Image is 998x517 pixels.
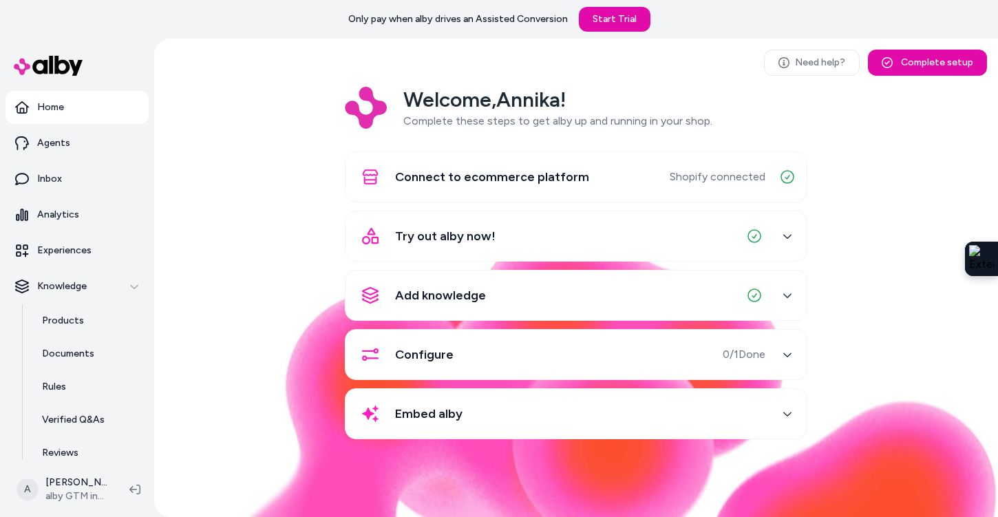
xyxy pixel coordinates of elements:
[45,489,107,503] span: alby GTM internal
[28,370,149,403] a: Rules
[37,101,64,114] p: Home
[354,397,798,430] button: Embed alby
[354,220,798,253] button: Try out alby now!
[154,224,998,517] img: alby Bubble
[17,478,39,500] span: A
[37,208,79,222] p: Analytics
[37,244,92,257] p: Experiences
[45,476,107,489] p: [PERSON_NAME]
[6,234,149,267] a: Experiences
[403,87,712,113] h2: Welcome, Annika !
[395,404,463,423] span: Embed alby
[37,279,87,293] p: Knowledge
[28,436,149,469] a: Reviews
[28,403,149,436] a: Verified Q&As
[28,304,149,337] a: Products
[42,380,66,394] p: Rules
[354,338,798,371] button: Configure0/1Done
[42,314,84,328] p: Products
[764,50,860,76] a: Need help?
[6,162,149,196] a: Inbox
[345,87,387,129] img: Logo
[6,91,149,124] a: Home
[395,167,589,187] span: Connect to ecommerce platform
[37,172,62,186] p: Inbox
[395,286,486,305] span: Add knowledge
[670,169,765,185] span: Shopify connected
[354,279,798,312] button: Add knowledge
[42,446,78,460] p: Reviews
[6,270,149,303] button: Knowledge
[395,345,454,364] span: Configure
[28,337,149,370] a: Documents
[354,160,798,193] button: Connect to ecommerce platformShopify connected
[14,56,83,76] img: alby Logo
[868,50,987,76] button: Complete setup
[395,226,496,246] span: Try out alby now!
[42,347,94,361] p: Documents
[723,346,765,363] span: 0 / 1 Done
[403,114,712,127] span: Complete these steps to get alby up and running in your shop.
[969,245,994,273] img: Extension Icon
[6,198,149,231] a: Analytics
[42,413,105,427] p: Verified Q&As
[348,12,568,26] p: Only pay when alby drives an Assisted Conversion
[37,136,70,150] p: Agents
[8,467,118,511] button: A[PERSON_NAME]alby GTM internal
[6,127,149,160] a: Agents
[579,7,650,32] a: Start Trial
